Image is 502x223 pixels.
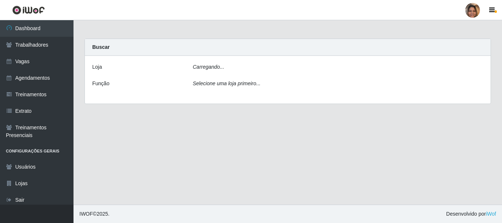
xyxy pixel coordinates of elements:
span: © 2025 . [79,210,110,218]
i: Carregando... [193,64,225,70]
label: Função [92,80,110,87]
i: Selecione uma loja primeiro... [193,80,261,86]
a: iWof [486,211,496,217]
label: Loja [92,63,102,71]
strong: Buscar [92,44,110,50]
span: Desenvolvido por [446,210,496,218]
img: CoreUI Logo [12,6,45,15]
span: IWOF [79,211,93,217]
